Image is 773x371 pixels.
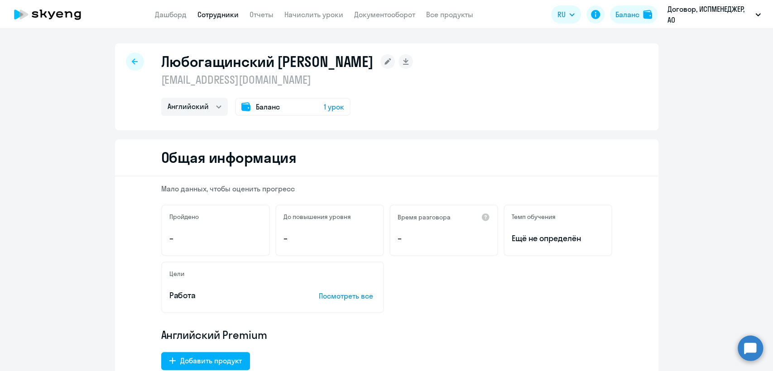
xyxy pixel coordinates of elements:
a: Сотрудники [197,10,239,19]
h5: Темп обучения [512,213,556,221]
a: Дашборд [155,10,187,19]
p: Договор, ИСПМЕНЕДЖЕР, АО [667,4,752,25]
span: Ещё не определён [512,233,604,244]
h5: До повышения уровня [283,213,351,221]
h5: Цели [169,270,184,278]
a: Начислить уроки [284,10,343,19]
a: Отчеты [250,10,274,19]
span: Английский Premium [161,328,267,342]
a: Документооборот [354,10,415,19]
div: Добавить продукт [180,355,242,366]
span: RU [557,9,566,20]
a: Все продукты [426,10,473,19]
h1: Любогащинский [PERSON_NAME] [161,52,374,71]
span: 1 урок [324,101,344,112]
div: Баланс [615,9,639,20]
button: Договор, ИСПМЕНЕДЖЕР, АО [663,4,765,25]
p: – [169,233,262,244]
img: balance [643,10,652,19]
h5: Пройдено [169,213,199,221]
p: – [398,233,490,244]
span: Баланс [256,101,280,112]
p: [EMAIL_ADDRESS][DOMAIN_NAME] [161,72,413,87]
p: Работа [169,290,291,301]
button: RU [551,5,581,24]
h2: Общая информация [161,148,297,166]
p: Посмотреть все [319,290,376,301]
button: Добавить продукт [161,352,250,370]
p: – [283,233,376,244]
p: Мало данных, чтобы оценить прогресс [161,184,612,194]
h5: Время разговора [398,213,451,221]
button: Балансbalance [610,5,658,24]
